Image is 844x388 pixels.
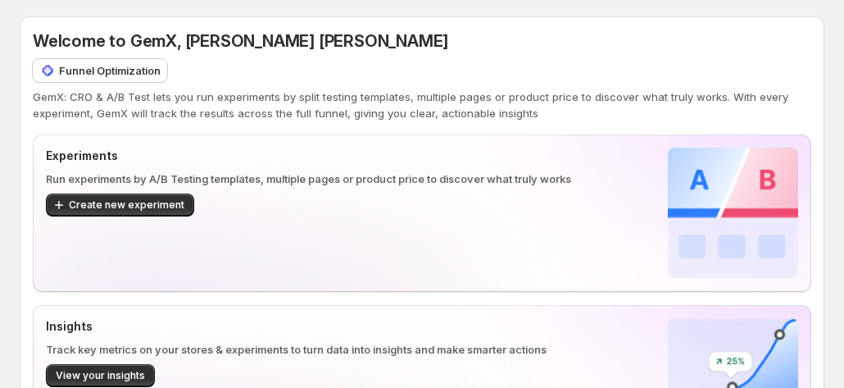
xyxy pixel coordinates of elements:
[668,148,798,278] img: Experiments
[46,341,661,358] p: Track key metrics on your stores & experiments to turn data into insights and make smarter actions
[33,89,811,121] p: GemX: CRO & A/B Test lets you run experiments by split testing templates, multiple pages or produ...
[46,171,661,187] p: Run experiments by A/B Testing templates, multiple pages or product price to discover what truly ...
[59,62,161,79] p: Funnel Optimization
[69,199,184,212] span: Create new experiment
[33,31,448,51] span: Welcome to GemX, [PERSON_NAME] [PERSON_NAME]
[46,194,194,217] button: Create new experiment
[46,148,661,164] p: Experiments
[56,369,145,382] span: View your insights
[46,318,661,335] p: Insights
[46,364,155,387] button: View your insights
[39,62,56,79] img: Funnel Optimization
